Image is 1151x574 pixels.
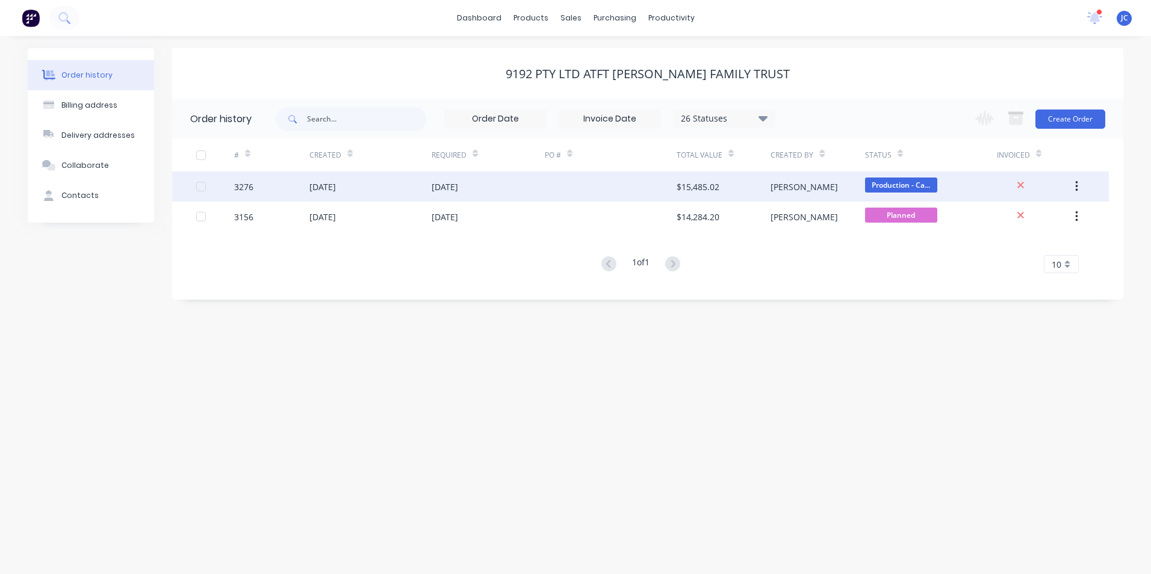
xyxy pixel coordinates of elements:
[771,211,838,223] div: [PERSON_NAME]
[309,150,341,161] div: Created
[545,138,677,171] div: PO #
[677,138,771,171] div: Total Value
[28,120,154,150] button: Delivery addresses
[28,90,154,120] button: Billing address
[506,67,790,81] div: 9192 Pty Ltd ATFT [PERSON_NAME] Family Trust
[432,211,458,223] div: [DATE]
[632,256,650,273] div: 1 of 1
[771,181,838,193] div: [PERSON_NAME]
[61,130,135,141] div: Delivery addresses
[234,150,239,161] div: #
[554,9,588,27] div: sales
[677,211,719,223] div: $14,284.20
[865,177,937,193] span: Production - Ca...
[588,9,642,27] div: purchasing
[677,150,722,161] div: Total Value
[61,70,113,81] div: Order history
[28,150,154,181] button: Collaborate
[771,138,864,171] div: Created By
[432,150,467,161] div: Required
[1121,13,1128,23] span: JC
[997,138,1072,171] div: Invoiced
[432,181,458,193] div: [DATE]
[451,9,507,27] a: dashboard
[997,150,1030,161] div: Invoiced
[865,150,892,161] div: Status
[642,9,701,27] div: productivity
[309,211,336,223] div: [DATE]
[865,208,937,223] span: Planned
[1052,258,1061,271] span: 10
[22,9,40,27] img: Factory
[507,9,554,27] div: products
[865,138,997,171] div: Status
[674,112,775,125] div: 26 Statuses
[28,60,154,90] button: Order history
[771,150,813,161] div: Created By
[545,150,561,161] div: PO #
[307,107,426,131] input: Search...
[61,160,109,171] div: Collaborate
[234,181,253,193] div: 3276
[61,190,99,201] div: Contacts
[309,138,432,171] div: Created
[559,110,660,128] input: Invoice Date
[445,110,546,128] input: Order Date
[28,181,154,211] button: Contacts
[234,211,253,223] div: 3156
[234,138,309,171] div: #
[190,112,252,126] div: Order history
[432,138,545,171] div: Required
[309,181,336,193] div: [DATE]
[61,100,117,111] div: Billing address
[677,181,719,193] div: $15,485.02
[1035,110,1105,129] button: Create Order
